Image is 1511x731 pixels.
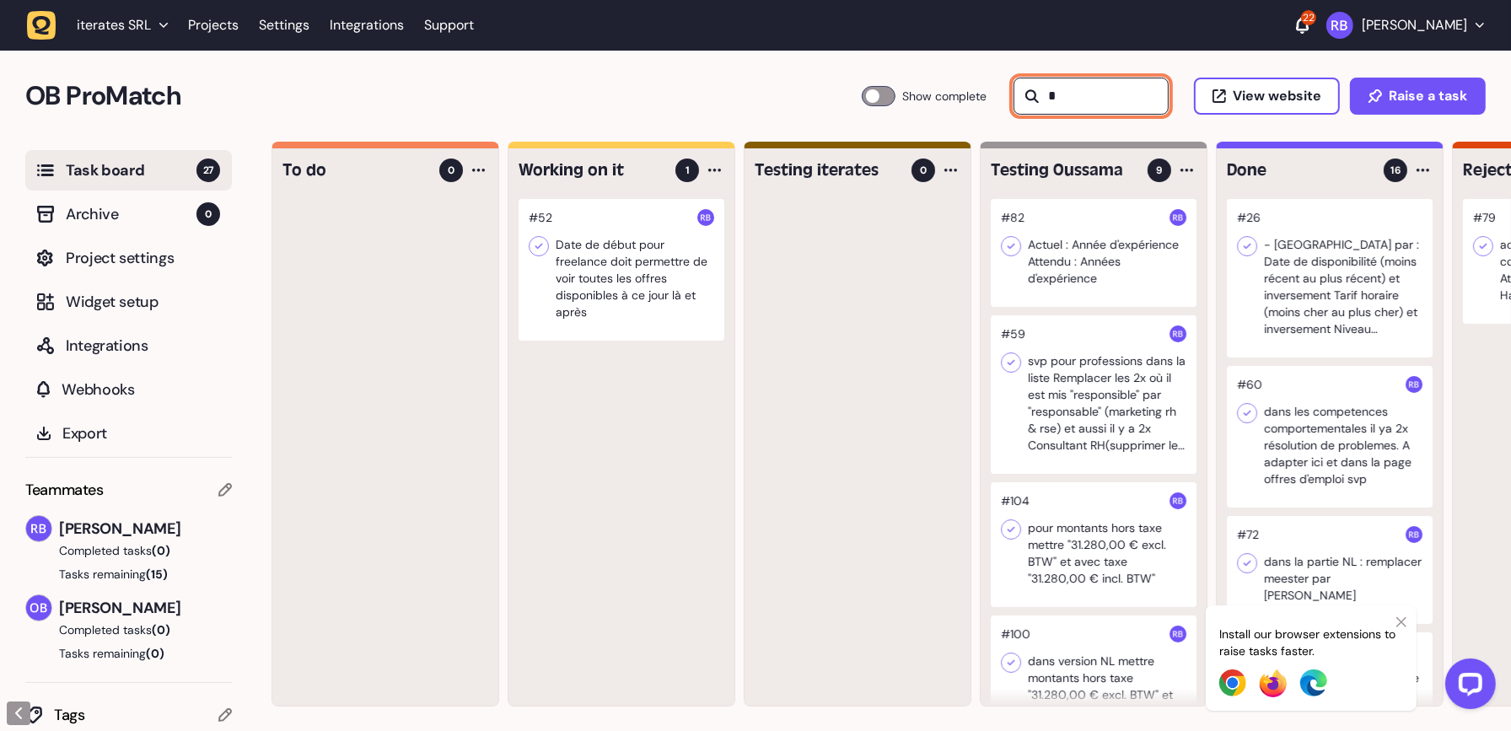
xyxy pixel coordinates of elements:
[1170,492,1186,509] img: Rodolphe Balay
[1432,652,1503,723] iframe: LiveChat chat widget
[686,163,690,178] span: 1
[902,86,987,106] span: Show complete
[1300,669,1327,696] img: Edge Extension
[1233,89,1321,103] span: View website
[188,10,239,40] a: Projects
[25,238,232,278] button: Project settings
[25,76,862,116] h2: OB ProMatch
[1227,159,1372,182] h4: Done
[1389,89,1467,103] span: Raise a task
[146,646,164,661] span: (0)
[1390,163,1401,178] span: 16
[1170,209,1186,226] img: Rodolphe Balay
[25,621,218,638] button: Completed tasks(0)
[66,202,196,226] span: Archive
[1219,669,1246,696] img: Chrome Extension
[66,159,196,182] span: Task board
[1406,526,1422,543] img: Rodolphe Balay
[25,282,232,322] button: Widget setup
[66,290,220,314] span: Widget setup
[991,159,1136,182] h4: Testing Oussama
[59,517,232,540] span: [PERSON_NAME]
[519,159,664,182] h4: Working on it
[1301,10,1316,25] div: 22
[196,202,220,226] span: 0
[1170,626,1186,642] img: Rodolphe Balay
[59,596,232,620] span: [PERSON_NAME]
[920,163,927,178] span: 0
[146,567,168,582] span: (15)
[1194,78,1340,115] button: View website
[62,422,220,445] span: Export
[26,516,51,541] img: Rodolphe Balay
[25,413,232,454] button: Export
[330,10,404,40] a: Integrations
[25,150,232,191] button: Task board27
[25,542,218,559] button: Completed tasks(0)
[755,159,900,182] h4: Testing iterates
[1219,626,1403,659] p: Install our browser extensions to raise tasks faster.
[152,543,170,558] span: (0)
[77,17,151,34] span: iterates SRL
[66,246,220,270] span: Project settings
[1156,163,1163,178] span: 9
[26,595,51,621] img: Oussama Bahassou
[25,369,232,410] button: Webhooks
[259,10,309,40] a: Settings
[25,566,232,583] button: Tasks remaining(15)
[1326,12,1484,39] button: [PERSON_NAME]
[62,378,220,401] span: Webhooks
[66,334,220,357] span: Integrations
[1326,12,1353,39] img: Rodolphe Balay
[152,622,170,637] span: (0)
[25,194,232,234] button: Archive0
[448,163,454,178] span: 0
[1406,376,1422,393] img: Rodolphe Balay
[25,325,232,366] button: Integrations
[1170,325,1186,342] img: Rodolphe Balay
[1362,17,1467,34] p: [PERSON_NAME]
[1350,78,1486,115] button: Raise a task
[25,478,104,502] span: Teammates
[27,10,178,40] button: iterates SRL
[196,159,220,182] span: 27
[54,703,218,727] span: Tags
[282,159,427,182] h4: To do
[25,645,232,662] button: Tasks remaining(0)
[1260,669,1287,697] img: Firefox Extension
[697,209,714,226] img: Rodolphe Balay
[424,17,474,34] a: Support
